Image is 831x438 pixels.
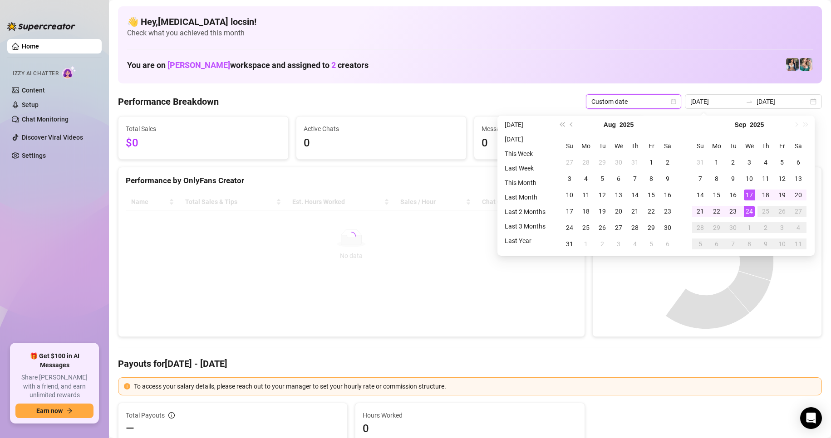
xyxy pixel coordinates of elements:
[578,170,594,187] td: 2025-08-04
[482,135,637,152] span: 0
[167,60,230,70] span: [PERSON_NAME]
[304,124,459,134] span: Active Chats
[708,203,725,219] td: 2025-09-22
[643,236,659,252] td: 2025-09-05
[501,192,549,203] li: Last Month
[610,203,627,219] td: 2025-08-20
[580,190,591,200] div: 11
[741,203,757,219] td: 2025-09-24
[567,116,577,134] button: Previous month (PageUp)
[746,98,753,105] span: to
[561,236,578,252] td: 2025-08-31
[744,173,755,184] div: 10
[22,43,39,50] a: Home
[627,154,643,170] td: 2025-07-31
[692,203,708,219] td: 2025-09-21
[793,206,804,217] div: 27
[627,187,643,203] td: 2025-08-14
[692,236,708,252] td: 2025-10-05
[629,157,640,168] div: 31
[790,154,806,170] td: 2025-09-06
[36,407,63,414] span: Earn now
[744,222,755,233] div: 1
[662,206,673,217] div: 23
[578,138,594,154] th: Mo
[580,222,591,233] div: 25
[646,190,657,200] div: 15
[610,154,627,170] td: 2025-07-30
[610,219,627,236] td: 2025-08-27
[725,203,741,219] td: 2025-09-23
[725,236,741,252] td: 2025-10-07
[610,170,627,187] td: 2025-08-06
[744,190,755,200] div: 17
[750,116,764,134] button: Choose a year
[671,99,676,104] span: calendar
[22,134,83,141] a: Discover Viral Videos
[557,116,567,134] button: Last year (Control + left)
[594,236,610,252] td: 2025-09-02
[774,170,790,187] td: 2025-09-12
[662,222,673,233] div: 30
[168,412,175,419] span: info-circle
[643,203,659,219] td: 2025-08-22
[580,157,591,168] div: 28
[127,28,813,38] span: Check what you achieved this month
[127,60,369,70] h1: You are on workspace and assigned to creators
[741,154,757,170] td: 2025-09-03
[695,157,706,168] div: 31
[15,352,93,370] span: 🎁 Get $100 in AI Messages
[774,138,790,154] th: Fr
[659,219,676,236] td: 2025-08-30
[643,154,659,170] td: 2025-08-01
[597,222,608,233] div: 26
[604,116,616,134] button: Choose a month
[659,154,676,170] td: 2025-08-02
[741,187,757,203] td: 2025-09-17
[610,187,627,203] td: 2025-08-13
[646,157,657,168] div: 1
[646,222,657,233] div: 29
[501,119,549,130] li: [DATE]
[345,230,358,243] span: loading
[627,219,643,236] td: 2025-08-28
[774,219,790,236] td: 2025-10-03
[790,170,806,187] td: 2025-09-13
[597,173,608,184] div: 5
[620,116,634,134] button: Choose a year
[126,421,134,436] span: —
[62,66,76,79] img: AI Chatter
[578,219,594,236] td: 2025-08-25
[728,157,738,168] div: 2
[774,203,790,219] td: 2025-09-26
[790,236,806,252] td: 2025-10-11
[501,221,549,232] li: Last 3 Months
[777,206,787,217] div: 26
[561,187,578,203] td: 2025-08-10
[594,203,610,219] td: 2025-08-19
[760,157,771,168] div: 4
[662,173,673,184] div: 9
[690,97,742,107] input: Start date
[760,222,771,233] div: 2
[561,203,578,219] td: 2025-08-17
[708,154,725,170] td: 2025-09-01
[757,203,774,219] td: 2025-09-25
[627,170,643,187] td: 2025-08-07
[708,138,725,154] th: Mo
[793,190,804,200] div: 20
[629,173,640,184] div: 7
[695,238,706,249] div: 5
[564,222,575,233] div: 24
[708,236,725,252] td: 2025-10-06
[711,238,722,249] div: 6
[760,238,771,249] div: 9
[613,173,624,184] div: 6
[613,222,624,233] div: 27
[501,206,549,217] li: Last 2 Months
[591,95,676,108] span: Custom date
[774,154,790,170] td: 2025-09-05
[126,124,281,134] span: Total Sales
[760,206,771,217] div: 25
[597,238,608,249] div: 2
